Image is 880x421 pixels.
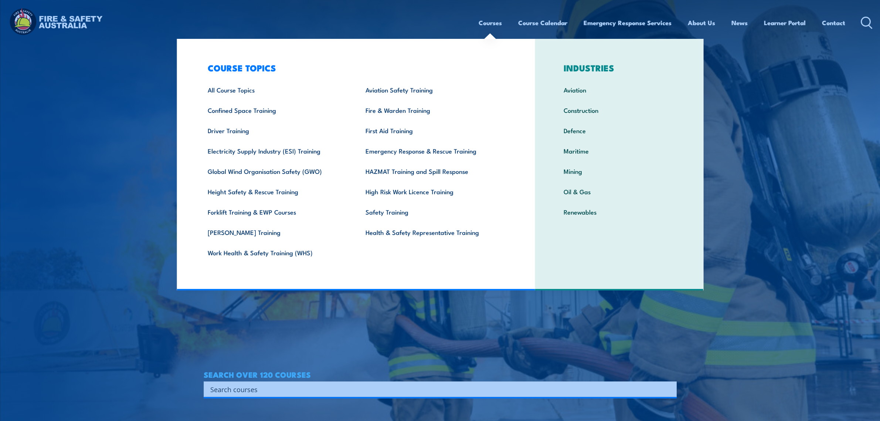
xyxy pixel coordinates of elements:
[196,222,354,242] a: [PERSON_NAME] Training
[688,13,715,33] a: About Us
[764,13,806,33] a: Learner Portal
[210,384,660,395] input: Search input
[584,13,672,33] a: Emergency Response Services
[196,141,354,161] a: Electricity Supply Industry (ESI) Training
[196,120,354,141] a: Driver Training
[552,80,686,100] a: Aviation
[731,13,748,33] a: News
[354,100,512,120] a: Fire & Warden Training
[518,13,567,33] a: Course Calendar
[552,181,686,202] a: Oil & Gas
[196,100,354,120] a: Confined Space Training
[196,161,354,181] a: Global Wind Organisation Safety (GWO)
[664,384,674,394] button: Search magnifier button
[354,141,512,161] a: Emergency Response & Rescue Training
[354,202,512,222] a: Safety Training
[552,141,686,161] a: Maritime
[552,161,686,181] a: Mining
[196,63,512,73] h3: COURSE TOPICS
[196,242,354,263] a: Work Health & Safety Training (WHS)
[196,80,354,100] a: All Course Topics
[354,222,512,242] a: Health & Safety Representative Training
[552,120,686,141] a: Defence
[552,63,686,73] h3: INDUSTRIES
[354,161,512,181] a: HAZMAT Training and Spill Response
[552,100,686,120] a: Construction
[196,202,354,222] a: Forklift Training & EWP Courses
[479,13,502,33] a: Courses
[354,181,512,202] a: High Risk Work Licence Training
[354,80,512,100] a: Aviation Safety Training
[212,384,662,394] form: Search form
[822,13,845,33] a: Contact
[196,181,354,202] a: Height Safety & Rescue Training
[204,370,677,378] h4: SEARCH OVER 120 COURSES
[354,120,512,141] a: First Aid Training
[552,202,686,222] a: Renewables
